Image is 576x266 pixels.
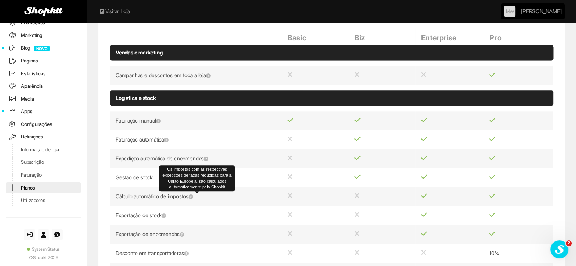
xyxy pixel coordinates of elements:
[287,34,343,42] h4: Basic
[6,119,81,130] a: Configurações
[164,137,169,142] a: Faturação automática com serviços certificados. Clica para saber mais.
[521,4,561,19] a: [PERSON_NAME]
[566,240,572,246] span: 2
[354,34,410,42] h4: Biz
[6,42,81,53] a: BlogNOVO
[6,246,81,252] a: System Status
[110,111,282,130] td: Faturação manual
[52,229,63,240] a: Suporte
[34,46,50,51] span: NOVO
[184,251,189,256] a: Desconto em expedições automáticas de transportadoras com contrato Shopkit. Clica para ver os tar...
[24,229,35,240] a: Sair
[6,55,81,66] a: Páginas
[6,68,81,79] a: Estatísticas
[110,66,282,85] td: Campanhas e descontos em toda a loja
[110,244,282,263] td: Desconto em transportadoras
[421,34,478,42] h4: Enterprise
[6,93,81,104] a: Media
[110,206,282,225] td: Exportação de stock
[110,168,282,187] td: Gestão de stock
[6,182,81,193] a: Planos
[98,8,130,15] a: Visitar Loja
[550,240,568,258] iframe: Intercom live chat
[24,7,63,16] img: Shopkit
[6,170,81,180] a: Faturação
[29,255,58,260] span: © 2025
[110,130,282,149] td: Faturação automática
[6,131,81,142] a: Definições
[38,229,49,240] a: Conta
[504,6,515,17] a: MW
[110,149,282,168] td: Expedição automática de encomendas
[206,73,211,78] span: Podes criar descontos imediatos em toda a loja de forma automática
[6,144,81,155] a: Informação de loja
[32,246,60,252] span: System Status
[180,232,184,237] span: Exportação dos dados de encomenda em ficheiro CSV
[484,244,553,263] td: 10%
[6,195,81,206] a: Utilizadores
[162,213,166,218] span: Exportação do stock de produtos em ficheiro CSV
[110,225,282,244] td: Exportação de encomendas
[33,255,48,260] a: Shopkit
[6,81,81,92] a: Aparência
[6,106,81,117] a: Apps
[110,187,282,206] td: Cálculo automático de impostos
[156,118,161,123] a: Permite anexar um ficheiro ou URL com a fatura à encomenda. Clica para saber mais.
[110,90,553,106] div: Logística e stock
[110,45,553,61] div: Vendas e marketing
[6,30,81,41] a: Marketing
[204,156,208,161] span: Possibilidade de expedir encomendas automaticamente com vários operadores logísticos
[489,34,548,42] h4: Pro
[159,165,235,191] div: Os impostos com as respectivas excepções de taxas reduzidas para a União Europeia, são calculados...
[6,157,81,168] a: Subscrição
